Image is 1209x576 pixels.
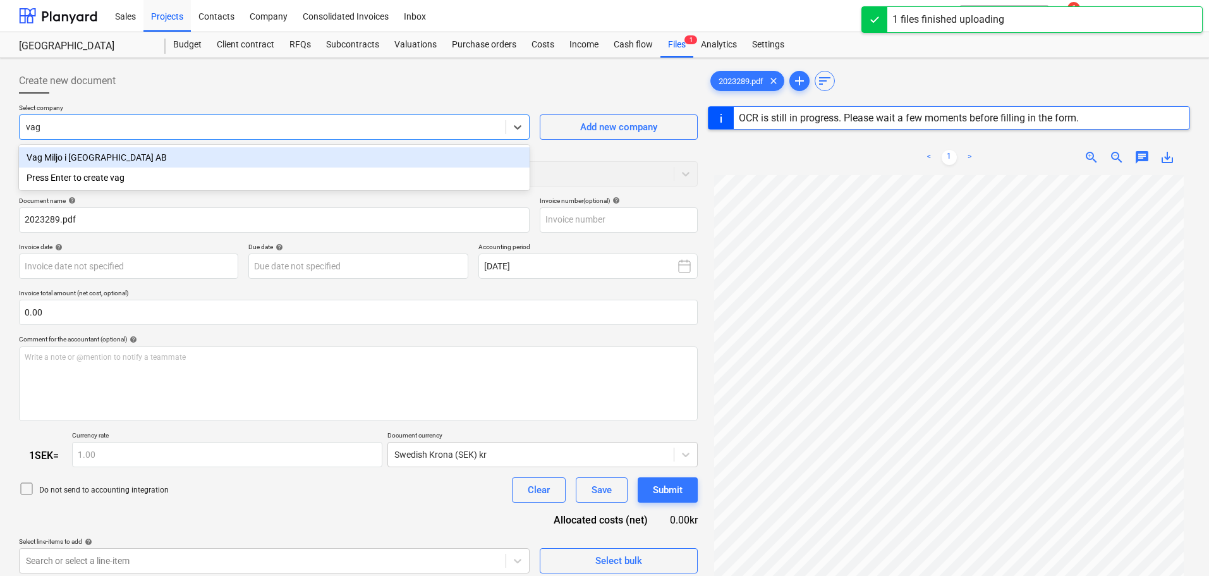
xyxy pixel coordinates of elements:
[478,243,698,254] p: Accounting period
[684,35,697,44] span: 1
[533,513,668,527] div: Allocated costs (net)
[528,482,550,498] div: Clear
[387,32,444,58] a: Valuations
[72,431,382,442] p: Currency rate
[19,289,698,300] p: Invoice total amount (net cost, optional)
[19,537,530,546] div: Select line-items to add
[540,197,698,205] div: Invoice number (optional)
[19,254,238,279] input: Invoice date not specified
[638,477,698,503] button: Submit
[82,538,92,546] span: help
[540,548,698,573] button: Select bulk
[921,150,937,165] a: Previous page
[19,147,530,168] div: Vag Miljo i Karlstad AB
[792,73,807,89] span: add
[19,40,150,53] div: [GEOGRAPHIC_DATA]
[19,104,530,114] p: Select company
[1084,150,1099,165] span: zoom_in
[19,335,698,343] div: Comment for the accountant (optional)
[766,73,781,89] span: clear
[19,168,530,188] div: Press Enter to create vag
[1160,150,1175,165] span: save_alt
[524,32,562,58] a: Costs
[512,477,566,503] button: Clear
[710,71,784,91] div: 2023289.pdf
[1146,515,1209,576] iframe: Chat Widget
[248,243,468,251] div: Due date
[580,119,657,135] div: Add new company
[52,243,63,251] span: help
[319,32,387,58] a: Subcontracts
[892,12,1004,27] div: 1 files finished uploading
[39,485,169,496] p: Do not send to accounting integration
[166,32,209,58] a: Budget
[540,114,698,140] button: Add new company
[610,197,620,204] span: help
[962,150,977,165] a: Next page
[711,77,771,86] span: 2023289.pdf
[127,336,137,343] span: help
[282,32,319,58] a: RFQs
[739,112,1079,124] div: OCR is still in progress. Please wait a few moments before filling in the form.
[562,32,606,58] a: Income
[540,207,698,233] input: Invoice number
[660,32,693,58] a: Files1
[387,431,698,442] p: Document currency
[444,32,524,58] a: Purchase orders
[817,73,832,89] span: sort
[273,243,283,251] span: help
[1134,150,1150,165] span: chat
[1109,150,1124,165] span: zoom_out
[942,150,957,165] a: Page 1 is your current page
[606,32,660,58] a: Cash flow
[592,482,612,498] div: Save
[660,32,693,58] div: Files
[248,254,468,279] input: Due date not specified
[19,243,238,251] div: Invoice date
[478,254,698,279] button: [DATE]
[576,477,628,503] button: Save
[595,553,642,569] div: Select bulk
[668,513,698,527] div: 0.00kr
[209,32,282,58] a: Client contract
[19,207,530,233] input: Document name
[19,73,116,89] span: Create new document
[19,450,72,462] div: 1 SEK =
[653,482,683,498] div: Submit
[744,32,792,58] a: Settings
[19,197,530,205] div: Document name
[693,32,744,58] a: Analytics
[19,300,698,325] input: Invoice total amount (net cost, optional)
[66,197,76,204] span: help
[19,147,530,168] div: Vag Miljo i [GEOGRAPHIC_DATA] AB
